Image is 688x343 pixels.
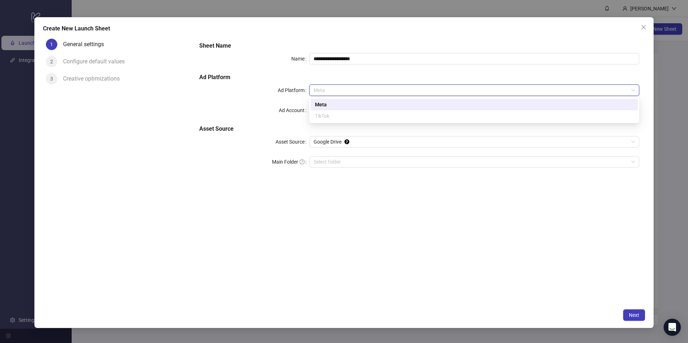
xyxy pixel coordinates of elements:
[638,21,649,33] button: Close
[50,59,53,64] span: 2
[344,139,350,145] div: Tooltip anchor
[315,112,634,120] div: TikTok
[315,101,634,108] div: Meta
[50,42,53,47] span: 1
[278,84,309,96] label: Ad Platform
[279,105,309,116] label: Ad Account
[63,73,125,84] div: Creative optimizations
[641,24,646,30] span: close
[311,99,638,110] div: Meta
[50,76,53,82] span: 3
[199,42,639,50] h5: Sheet Name
[309,53,639,64] input: Name
[291,53,309,64] label: Name
[623,309,645,321] button: Next
[63,39,110,50] div: General settings
[276,136,309,148] label: Asset Source
[311,110,638,122] div: TikTok
[664,319,681,336] div: Open Intercom Messenger
[314,85,635,96] span: Meta
[63,56,130,67] div: Configure default values
[199,125,639,133] h5: Asset Source
[199,73,639,82] h5: Ad Platform
[300,159,305,164] span: question-circle
[629,312,639,318] span: Next
[43,24,645,33] div: Create New Launch Sheet
[314,136,635,147] span: Google Drive
[272,156,309,168] label: Main Folder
